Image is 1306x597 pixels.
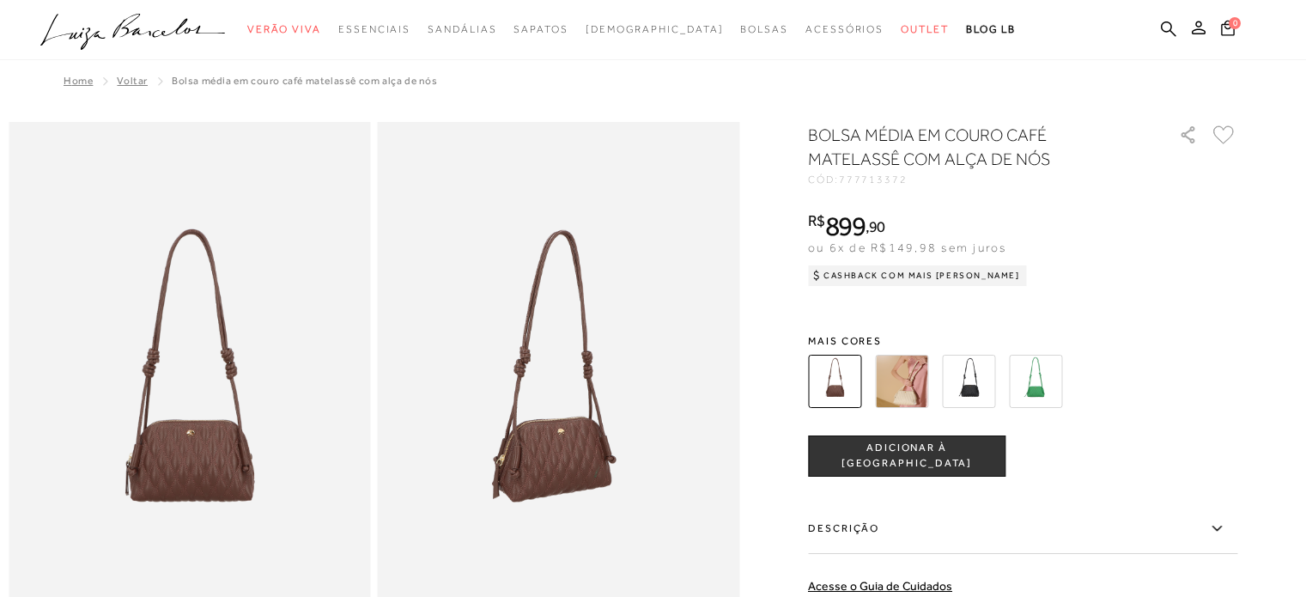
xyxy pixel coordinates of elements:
[64,75,93,87] a: Home
[809,441,1005,471] span: ADICIONAR À [GEOGRAPHIC_DATA]
[808,213,825,228] i: R$
[808,265,1027,286] div: Cashback com Mais [PERSON_NAME]
[942,355,995,408] img: BOLSA MÉDIA EM COURO PRETO MATELASSÊ COM ALÇA DE NÓS
[586,14,724,46] a: noSubCategoriesText
[740,14,788,46] a: noSubCategoriesText
[338,14,410,46] a: noSubCategoriesText
[805,23,884,35] span: Acessórios
[901,23,949,35] span: Outlet
[901,14,949,46] a: noSubCategoriesText
[808,436,1005,477] button: ADICIONAR À [GEOGRAPHIC_DATA]
[513,14,568,46] a: noSubCategoriesText
[808,336,1237,346] span: Mais cores
[808,174,1151,185] div: CÓD:
[839,174,908,186] span: 777713372
[966,23,1016,35] span: BLOG LB
[808,504,1237,554] label: Descrição
[808,355,861,408] img: BOLSA MÉDIA EM COURO CAFÉ MATELASSÊ COM ALÇA DE NÓS
[428,23,496,35] span: Sandálias
[808,123,1130,171] h1: BOLSA MÉDIA EM COURO CAFÉ MATELASSÊ COM ALÇA DE NÓS
[1216,19,1240,42] button: 0
[172,75,438,87] span: BOLSA MÉDIA EM COURO CAFÉ MATELASSÊ COM ALÇA DE NÓS
[1009,355,1062,408] img: BOLSA MÉDIA EM COURO VERDE TREVO MATELASSÊ COM ALÇA DE NÓS
[805,14,884,46] a: noSubCategoriesText
[808,241,1006,254] span: ou 6x de R$149,98 sem juros
[586,23,724,35] span: [DEMOGRAPHIC_DATA]
[247,14,321,46] a: noSubCategoriesText
[866,219,885,235] i: ,
[1229,17,1241,29] span: 0
[247,23,321,35] span: Verão Viva
[869,217,885,235] span: 90
[808,579,952,593] a: Acesse o Guia de Cuidados
[513,23,568,35] span: Sapatos
[875,355,928,408] img: BOLSA MÉDIA EM COURO OFF WHITE MATELASSÊ COM ALÇA DE NÓS
[740,23,788,35] span: Bolsas
[338,23,410,35] span: Essenciais
[117,75,148,87] a: Voltar
[825,210,866,241] span: 899
[966,14,1016,46] a: BLOG LB
[428,14,496,46] a: noSubCategoriesText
